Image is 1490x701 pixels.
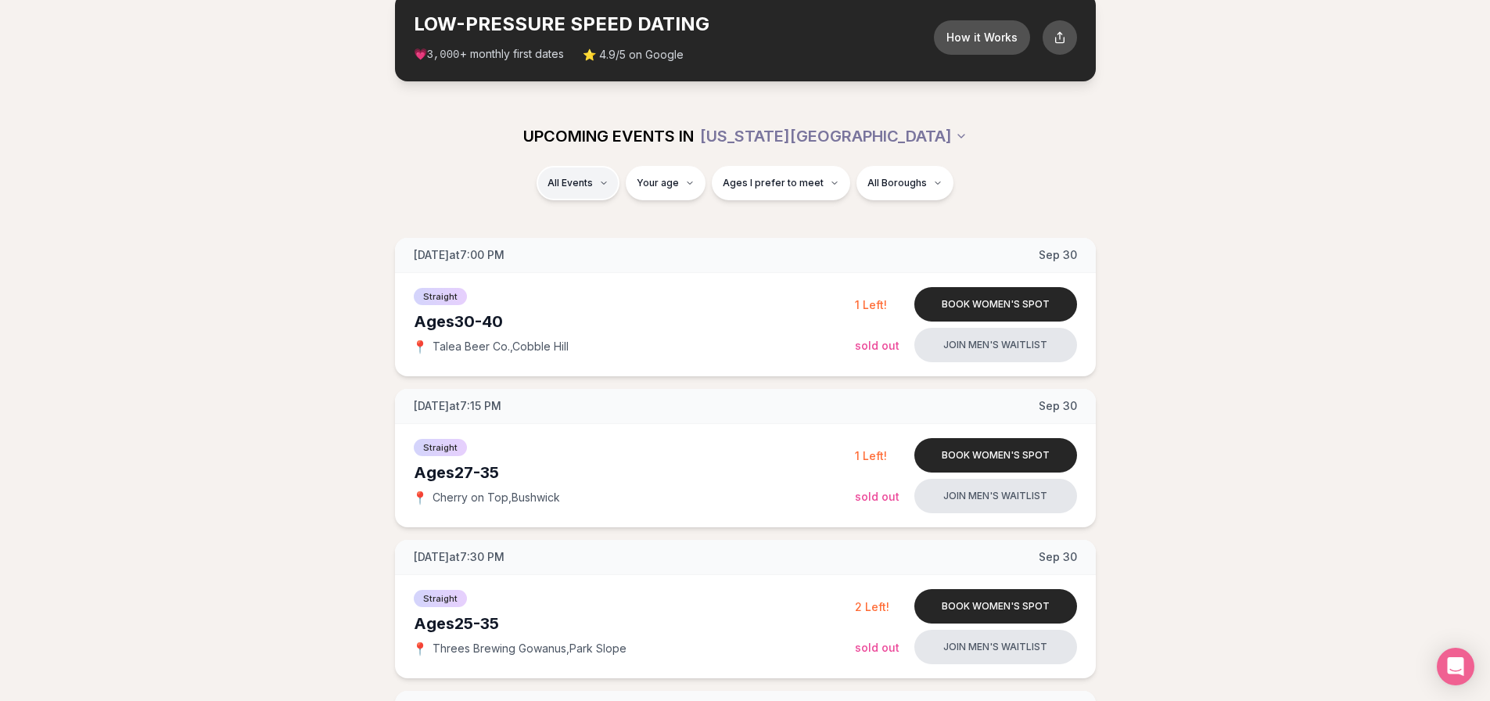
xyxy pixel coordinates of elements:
span: Straight [414,590,467,607]
div: Ages 30-40 [414,311,855,333]
button: Book women's spot [914,438,1077,473]
span: Your age [637,177,679,189]
button: Ages I prefer to meet [712,166,850,200]
button: Book women's spot [914,589,1077,624]
span: UPCOMING EVENTS IN [523,125,694,147]
span: All Events [548,177,593,189]
span: 📍 [414,491,426,504]
span: [DATE] at 7:30 PM [414,549,504,565]
span: All Boroughs [867,177,927,189]
span: Threes Brewing Gowanus , Park Slope [433,641,627,656]
button: [US_STATE][GEOGRAPHIC_DATA] [700,119,968,153]
span: Sep 30 [1039,398,1077,414]
div: Open Intercom Messenger [1437,648,1474,685]
span: 📍 [414,642,426,655]
button: Your age [626,166,706,200]
span: 1 Left! [855,298,887,311]
span: Sep 30 [1039,247,1077,263]
span: [DATE] at 7:00 PM [414,247,504,263]
span: Sep 30 [1039,549,1077,565]
button: How it Works [934,20,1030,55]
span: ⭐ 4.9/5 on Google [583,47,684,63]
span: Straight [414,439,467,456]
span: Cherry on Top , Bushwick [433,490,560,505]
span: 💗 + monthly first dates [414,46,564,63]
div: Ages 27-35 [414,462,855,484]
span: Talea Beer Co. , Cobble Hill [433,339,569,354]
span: Sold Out [855,490,899,503]
span: 3,000 [427,49,460,61]
span: Straight [414,288,467,305]
span: 📍 [414,340,426,353]
span: 2 Left! [855,600,889,613]
button: Join men's waitlist [914,630,1077,664]
button: All Boroughs [856,166,953,200]
span: 1 Left! [855,449,887,462]
span: Ages I prefer to meet [723,177,824,189]
span: Sold Out [855,641,899,654]
button: Join men's waitlist [914,328,1077,362]
button: Join men's waitlist [914,479,1077,513]
button: Book women's spot [914,287,1077,322]
span: [DATE] at 7:15 PM [414,398,501,414]
span: Sold Out [855,339,899,352]
div: Ages 25-35 [414,613,855,634]
button: All Events [537,166,619,200]
h2: LOW-PRESSURE SPEED DATING [414,12,934,37]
